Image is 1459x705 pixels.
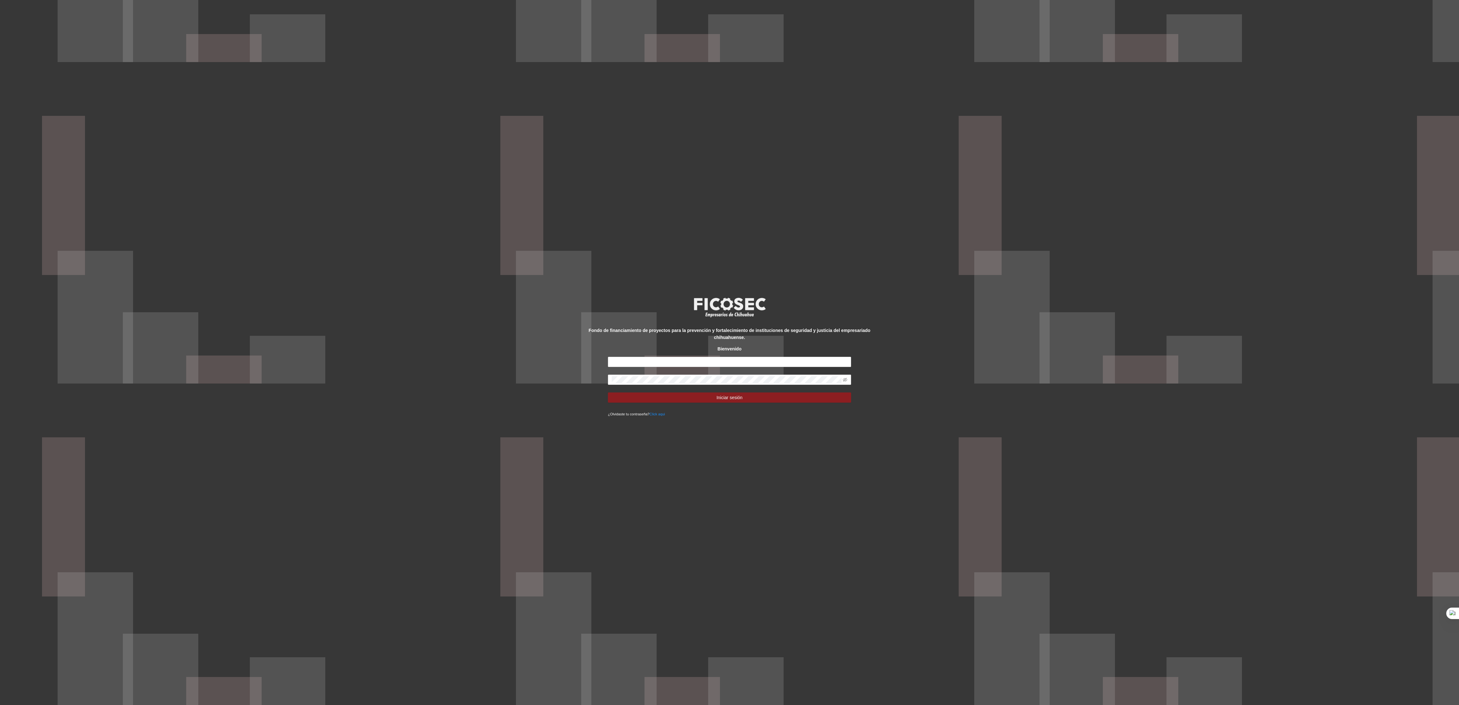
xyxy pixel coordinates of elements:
span: Iniciar sesión [716,394,743,401]
span: eye-invisible [843,377,847,382]
img: logo [690,296,769,319]
strong: Fondo de financiamiento de proyectos para la prevención y fortalecimiento de instituciones de seg... [589,328,870,340]
small: ¿Olvidaste tu contraseña? [608,412,665,416]
strong: Bienvenido [717,346,741,351]
a: Click aqui [650,412,665,416]
button: Iniciar sesión [608,392,851,403]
